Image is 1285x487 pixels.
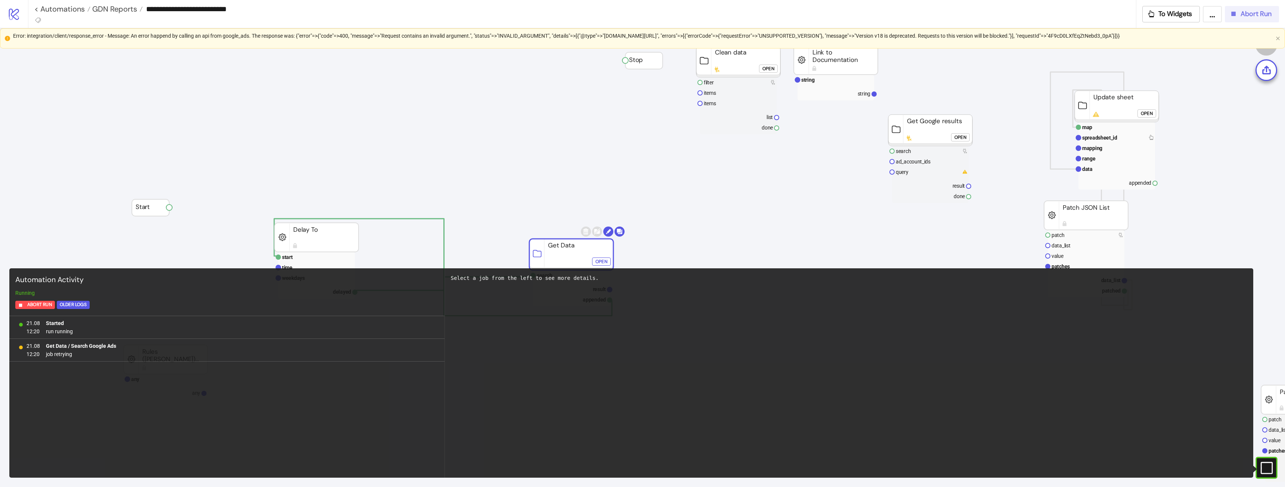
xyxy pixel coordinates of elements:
[759,65,778,73] button: Open
[27,350,40,358] span: 12:20
[1052,243,1071,249] text: data_list
[282,265,292,271] text: time
[282,254,293,260] text: start
[896,148,911,154] text: search
[858,91,870,97] text: string
[704,79,714,85] text: filter
[46,320,64,326] b: Started
[5,36,10,41] span: exclamation-circle
[896,159,931,165] text: ad_account_ids
[1082,145,1102,151] text: mapping
[951,133,970,141] button: Open
[34,5,90,13] a: < Automations
[451,274,1248,282] div: Select a job from the left to see more details.
[27,319,40,327] span: 21.08
[1276,36,1280,41] button: close
[13,32,1273,40] div: Error: integration/client/response_error - Message: An error happend by calling an api from googl...
[1241,10,1272,18] span: Abort Run
[953,183,965,189] text: result
[767,114,773,120] text: list
[27,300,52,309] span: Abort Run
[57,301,90,309] button: Older Logs
[801,77,815,83] text: string
[1269,416,1282,422] text: patch
[1082,124,1092,130] text: map
[1082,135,1117,141] text: spreadsheet_id
[46,327,73,335] span: run running
[595,257,607,266] div: Open
[1269,437,1281,443] text: value
[46,343,116,349] b: Get Data / Search Google Ads
[90,5,143,13] a: GDN Reports
[1225,6,1279,22] button: Abort Run
[1082,156,1096,162] text: range
[1052,232,1065,238] text: patch
[60,300,87,309] div: Older Logs
[12,271,442,289] div: Automation Activity
[704,90,716,96] text: items
[1137,109,1156,118] button: Open
[1203,6,1222,22] button: ...
[90,4,137,14] span: GDN Reports
[762,65,774,73] div: Open
[27,342,40,350] span: 21.08
[1141,109,1153,118] div: Open
[46,350,116,358] span: job retrying
[592,257,611,266] button: Open
[1142,6,1200,22] button: To Widgets
[1052,263,1070,269] text: patches
[954,133,966,142] div: Open
[12,289,442,297] div: Running
[27,327,40,335] span: 12:20
[896,169,908,175] text: query
[1082,166,1093,172] text: data
[15,301,55,309] button: Abort Run
[1052,253,1063,259] text: value
[704,100,716,106] text: items
[1158,10,1192,18] span: To Widgets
